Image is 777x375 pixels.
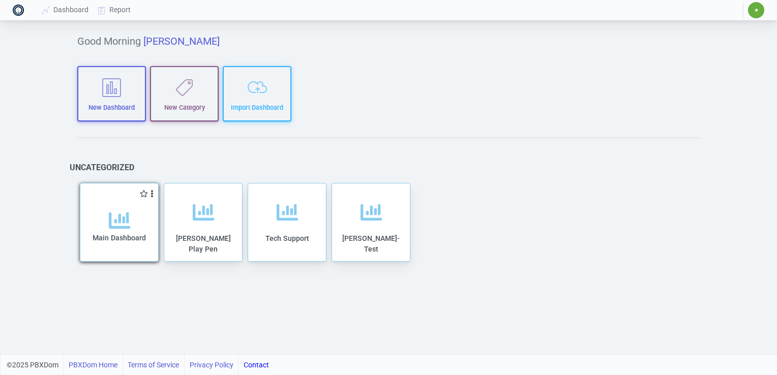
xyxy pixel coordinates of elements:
a: Dashboard [38,1,94,19]
h6: Uncategorized [70,163,134,172]
a: Report [94,1,136,19]
span: ✷ [754,7,759,13]
div: ©2025 PBXDom [7,355,269,375]
span: Tech Support [265,234,309,242]
span: Main Dashboard [93,234,146,242]
span: [PERSON_NAME] [143,35,220,47]
img: Logo [12,4,24,16]
span: [PERSON_NAME]-Test [342,234,400,253]
button: New Dashboard [77,66,146,121]
a: PBXDom Home [69,355,117,375]
h5: Good Morning [77,35,700,47]
a: Terms of Service [128,355,179,375]
button: ✷ [748,2,765,19]
span: [PERSON_NAME] Play Pen [176,234,231,253]
a: Privacy Policy [190,355,233,375]
button: Import Dashboard [223,66,291,121]
a: Contact [244,355,269,375]
button: New Category [150,66,219,121]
